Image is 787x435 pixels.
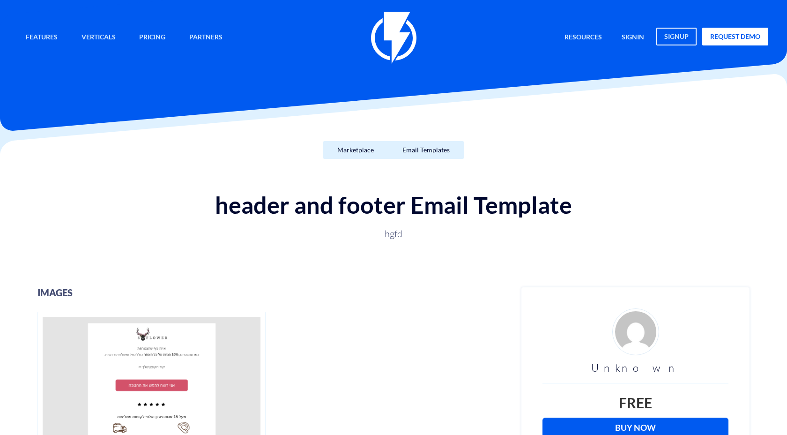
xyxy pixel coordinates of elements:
a: signin [615,28,651,48]
a: Pricing [132,28,172,48]
p: hgfd [86,227,701,240]
a: Email Templates [388,141,464,159]
a: Resources [557,28,609,48]
a: Partners [182,28,230,48]
img: d4fe36f24926ae2e6254bfc5557d6d03 [612,308,659,355]
a: request demo [702,28,768,45]
a: signup [656,28,697,45]
a: Marketplace [323,141,388,159]
a: Features [19,28,65,48]
h3: images [37,287,507,298]
a: Verticals [74,28,123,48]
h1: header and footer Email Template [9,192,778,217]
h3: Unknown [542,362,728,374]
div: Free [542,393,728,413]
